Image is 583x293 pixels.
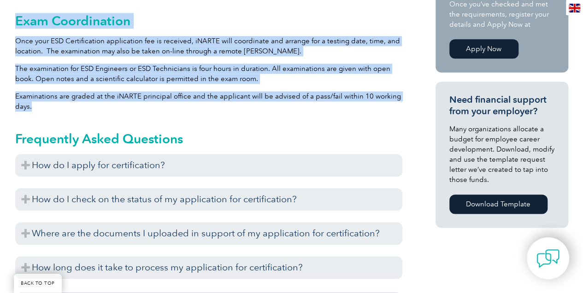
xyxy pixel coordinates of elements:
[449,94,554,117] h3: Need financial support from your employer?
[536,247,559,270] img: contact-chat.png
[15,36,402,56] p: Once your ESD Certification application fee is received, iNARTE will coordinate and arrange for a...
[15,154,402,176] h3: How do I apply for certification?
[449,39,518,59] a: Apply Now
[15,222,402,245] h3: Where are the documents I uploaded in support of my application for certification?
[15,131,402,146] h2: Frequently Asked Questions
[15,64,402,84] p: The examination for ESD Engineers or ESD Technicians is four hours in duration. All examinations ...
[15,188,402,211] h3: How do I check on the status of my application for certification?
[15,13,402,28] h2: Exam Coordination
[449,194,548,214] a: Download Template
[15,91,402,111] p: Examinations are graded at the iNARTE principal office and the applicant will be advised of a pas...
[15,256,402,279] h3: How long does it take to process my application for certification?
[14,274,62,293] a: BACK TO TOP
[569,4,580,12] img: en
[449,124,554,185] p: Many organizations allocate a budget for employee career development. Download, modify and use th...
